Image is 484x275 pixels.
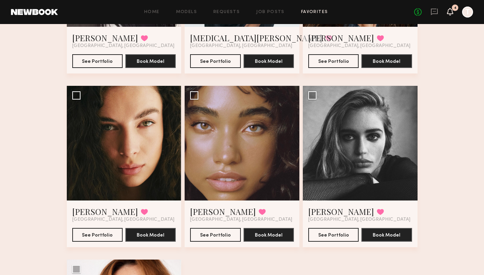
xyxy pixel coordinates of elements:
a: Home [144,10,160,14]
a: [PERSON_NAME] [190,206,256,217]
a: Book Model [244,58,294,64]
a: [PERSON_NAME] [308,32,374,43]
a: [PERSON_NAME] [72,32,138,43]
a: [MEDICAL_DATA][PERSON_NAME] [190,32,322,43]
span: [GEOGRAPHIC_DATA], [GEOGRAPHIC_DATA] [190,43,292,49]
button: Book Model [361,228,412,242]
span: [GEOGRAPHIC_DATA], [GEOGRAPHIC_DATA] [72,217,174,222]
a: [PERSON_NAME] [308,206,374,217]
button: Book Model [361,54,412,68]
button: Book Model [244,228,294,242]
div: 4 [454,6,457,10]
span: [GEOGRAPHIC_DATA], [GEOGRAPHIC_DATA] [308,43,410,49]
button: Book Model [244,54,294,68]
button: See Portfolio [190,54,240,68]
span: [GEOGRAPHIC_DATA], [GEOGRAPHIC_DATA] [308,217,410,222]
a: Book Model [125,232,176,238]
button: See Portfolio [308,228,359,242]
a: Job Posts [256,10,285,14]
a: Book Model [244,232,294,238]
button: See Portfolio [72,228,123,242]
button: Book Model [125,54,176,68]
button: Book Model [125,228,176,242]
span: [GEOGRAPHIC_DATA], [GEOGRAPHIC_DATA] [72,43,174,49]
a: Book Model [125,58,176,64]
button: See Portfolio [72,54,123,68]
button: See Portfolio [308,54,359,68]
a: T [462,7,473,18]
a: [PERSON_NAME] [72,206,138,217]
a: Book Model [361,58,412,64]
span: [GEOGRAPHIC_DATA], [GEOGRAPHIC_DATA] [190,217,292,222]
a: Models [176,10,197,14]
a: Requests [213,10,240,14]
a: Book Model [361,232,412,238]
button: See Portfolio [190,228,240,242]
a: Favorites [301,10,328,14]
